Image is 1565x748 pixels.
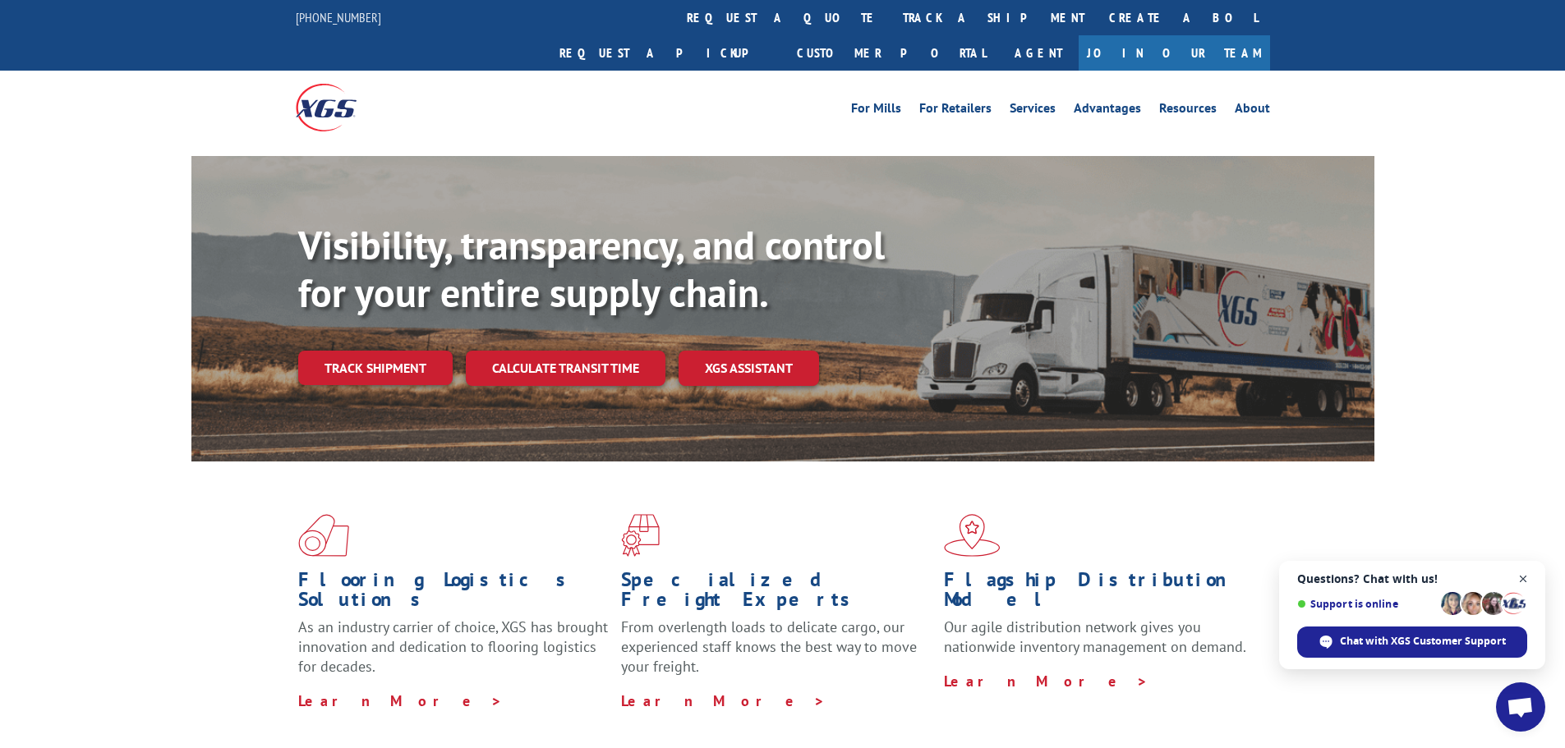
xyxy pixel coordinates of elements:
[1079,35,1270,71] a: Join Our Team
[919,102,992,120] a: For Retailers
[547,35,785,71] a: Request a pickup
[298,351,453,385] a: Track shipment
[1297,626,1527,658] div: Chat with XGS Customer Support
[621,691,826,710] a: Learn More >
[298,691,503,710] a: Learn More >
[466,351,665,386] a: Calculate transit time
[621,617,932,691] p: From overlength loads to delicate cargo, our experienced staff knows the best way to move your fr...
[1496,682,1545,732] div: Open chat
[1010,102,1056,120] a: Services
[785,35,998,71] a: Customer Portal
[1297,572,1527,585] span: Questions? Chat with us!
[1074,102,1141,120] a: Advantages
[944,514,1001,557] img: xgs-icon-flagship-distribution-model-red
[1513,569,1534,590] span: Close chat
[679,351,819,386] a: XGS ASSISTANT
[851,102,901,120] a: For Mills
[298,219,885,318] b: Visibility, transparency, and control for your entire supply chain.
[944,570,1254,617] h1: Flagship Distribution Model
[621,514,660,557] img: xgs-icon-focused-on-flooring-red
[1159,102,1217,120] a: Resources
[1297,598,1435,610] span: Support is online
[1340,634,1506,649] span: Chat with XGS Customer Support
[298,514,349,557] img: xgs-icon-total-supply-chain-intelligence-red
[298,570,609,617] h1: Flooring Logistics Solutions
[944,617,1246,656] span: Our agile distribution network gives you nationwide inventory management on demand.
[944,672,1148,691] a: Learn More >
[298,617,608,676] span: As an industry carrier of choice, XGS has brought innovation and dedication to flooring logistics...
[1235,102,1270,120] a: About
[998,35,1079,71] a: Agent
[621,570,932,617] h1: Specialized Freight Experts
[296,9,381,25] a: [PHONE_NUMBER]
